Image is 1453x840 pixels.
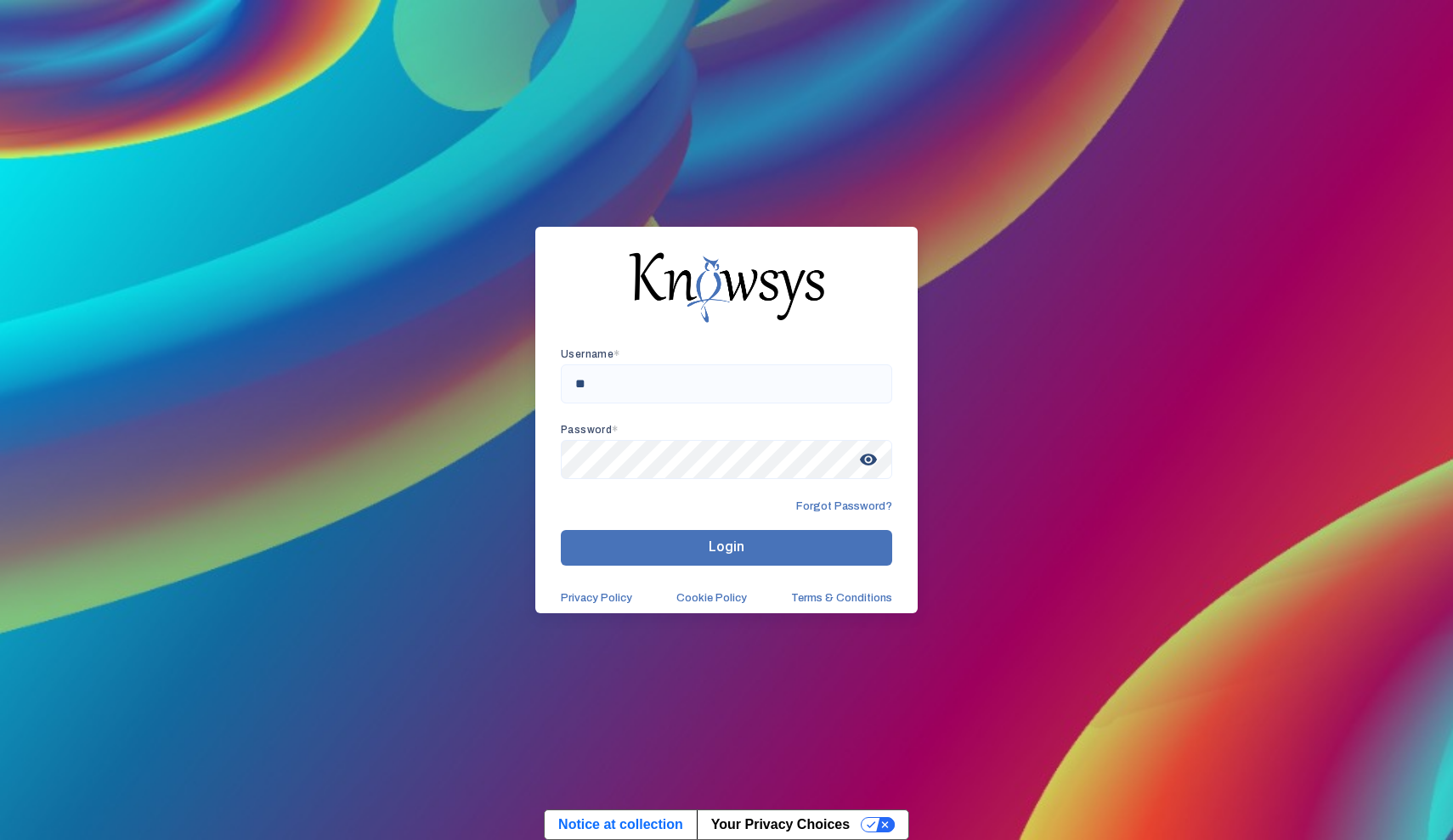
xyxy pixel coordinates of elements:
a: Cookie Policy [676,591,747,605]
img: knowsys-logo.png [629,252,824,322]
span: Forgot Password? [796,499,892,513]
span: Login [709,538,744,555]
app-required-indication: Password [561,424,619,436]
a: Terms & Conditions [791,591,892,605]
span: visibility [853,444,884,475]
app-required-indication: Username [561,348,620,360]
button: Your Privacy Choices [697,810,908,839]
button: Login [561,530,892,566]
a: Notice at collection [545,810,697,839]
a: Privacy Policy [561,591,632,605]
